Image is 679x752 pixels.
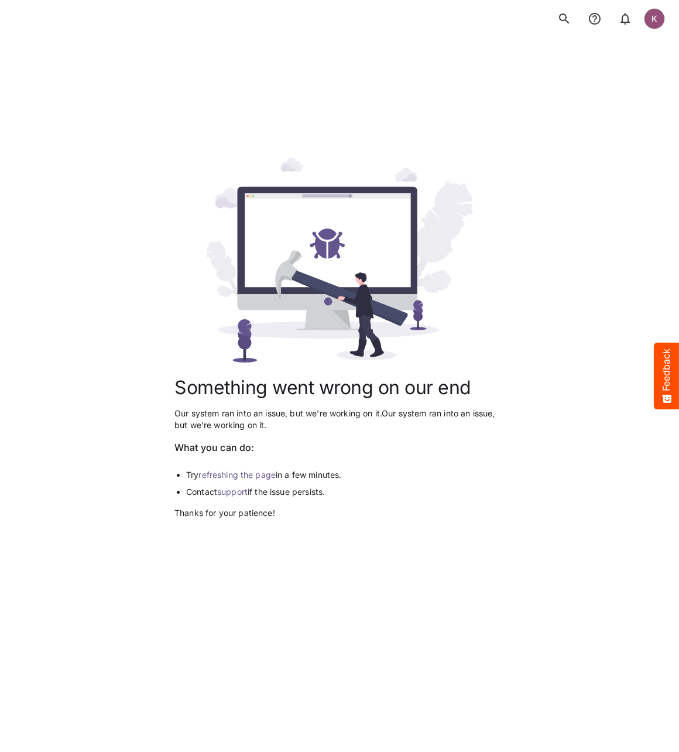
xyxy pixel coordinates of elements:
[613,7,637,30] button: notifications
[217,487,248,497] a: support
[174,158,505,363] img: error_500.svg
[198,470,276,480] a: refreshing the page
[174,377,505,398] h1: Something went wrong on our end
[186,486,505,498] li: Contact if the issue persists.
[583,7,606,30] button: notifications
[174,408,505,431] p: Our system ran into an issue, but we're working on it. Our system ran into an issue, but we're wo...
[654,343,679,409] button: Feedback
[553,7,576,30] button: search
[174,440,505,454] p: What you can do:
[186,469,505,481] li: Try in a few minutes.
[644,8,665,29] div: K
[174,507,505,519] p: Thanks for your patience!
